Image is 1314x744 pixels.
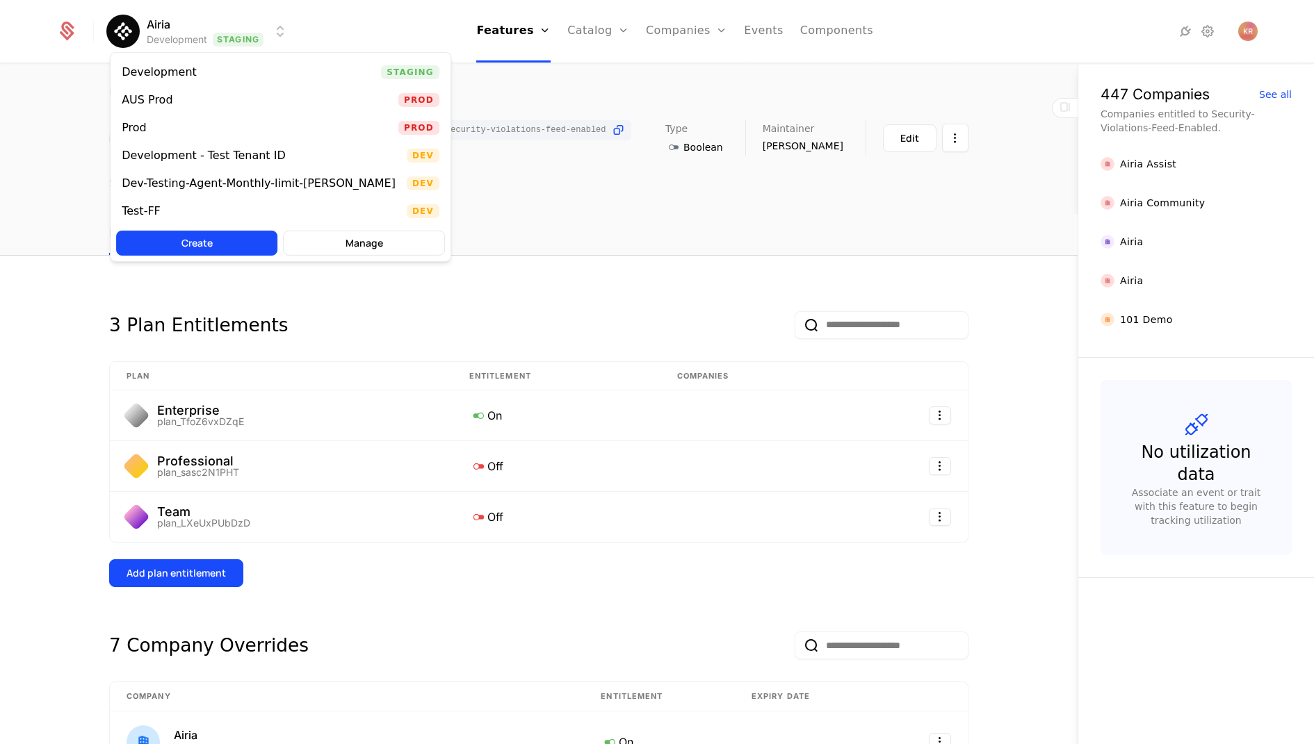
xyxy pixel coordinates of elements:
div: Prod [122,122,147,133]
span: Dev [407,149,439,163]
div: Test-FF [122,206,161,217]
span: Prod [398,93,439,107]
button: Manage [284,231,445,256]
div: Dev-Testing-Agent-Monthly-limit-[PERSON_NAME] [122,178,396,189]
span: Prod [398,121,439,135]
div: Select environment [110,52,451,262]
span: Staging [381,65,439,79]
div: Development [122,67,197,78]
div: Development - Test Tenant ID [122,150,286,161]
span: Dev [407,204,439,218]
button: Create [116,231,277,256]
span: Dev [407,176,439,190]
div: AUS Prod [122,94,172,106]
